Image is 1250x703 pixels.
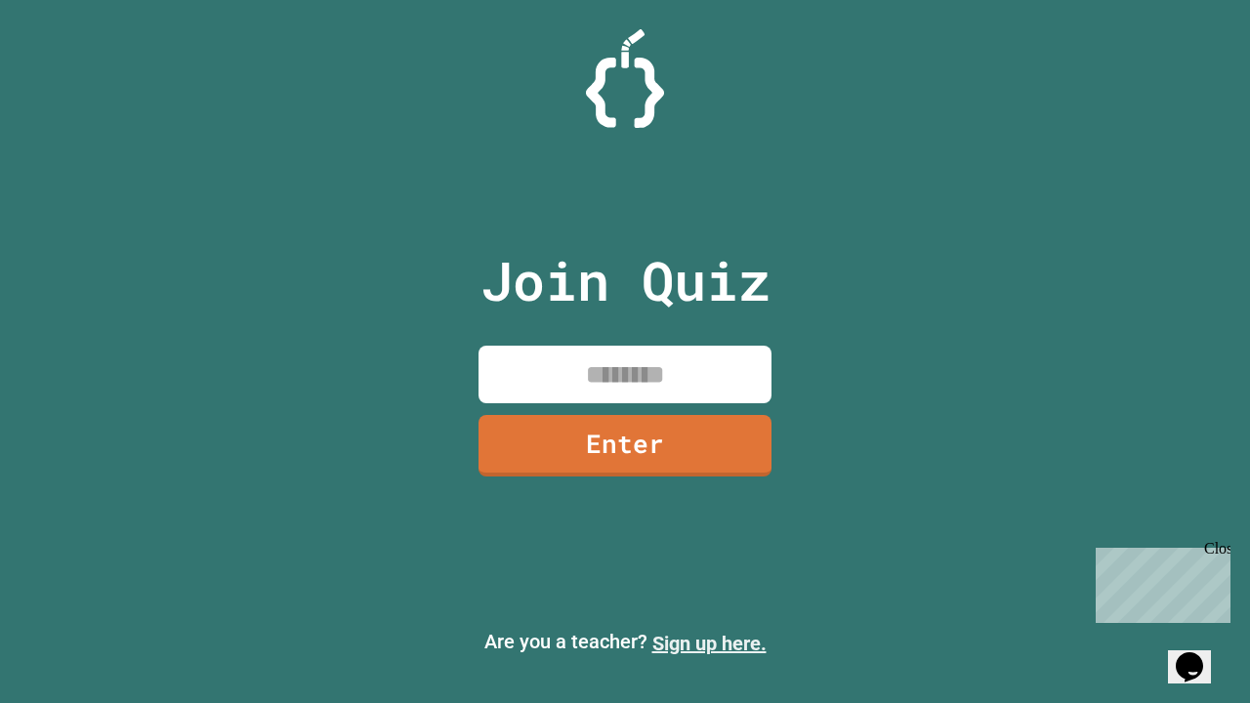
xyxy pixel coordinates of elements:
a: Enter [479,415,771,476]
img: Logo.svg [586,29,664,128]
iframe: chat widget [1168,625,1230,683]
div: Chat with us now!Close [8,8,135,124]
p: Are you a teacher? [16,627,1234,658]
iframe: chat widget [1088,540,1230,623]
a: Sign up here. [652,632,767,655]
p: Join Quiz [480,240,771,321]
